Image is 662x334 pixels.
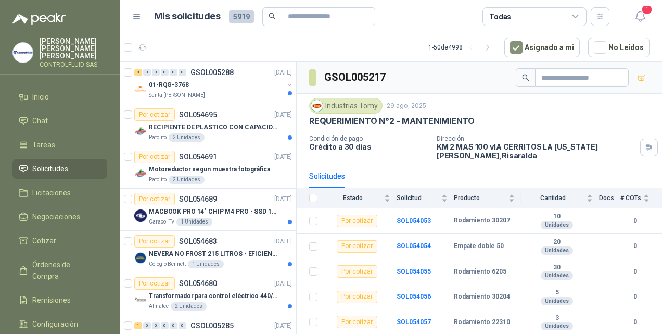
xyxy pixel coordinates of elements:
[179,111,217,118] p: SOL054695
[134,125,147,138] img: Company Logo
[134,167,147,180] img: Company Logo
[170,322,177,329] div: 0
[12,13,66,25] img: Logo peakr
[161,322,169,329] div: 0
[179,153,217,160] p: SOL054691
[32,318,78,330] span: Configuración
[588,38,650,57] button: No Leídos
[179,280,217,287] p: SOL054680
[620,216,650,226] b: 0
[161,69,169,76] div: 0
[32,294,71,306] span: Remisiones
[12,87,107,107] a: Inicio
[641,5,653,15] span: 1
[541,271,573,280] div: Unidades
[631,7,650,26] button: 1
[454,293,510,301] b: Rodamiento 30204
[149,91,205,100] p: Santa [PERSON_NAME]
[274,110,292,120] p: [DATE]
[397,268,431,275] b: SOL054055
[134,252,147,264] img: Company Logo
[620,267,650,277] b: 0
[454,242,504,251] b: Empate doble 50
[149,176,167,184] p: Patojito
[454,318,510,327] b: Rodamiento 22310
[324,188,397,208] th: Estado
[179,238,217,245] p: SOL054683
[521,213,593,221] b: 10
[309,142,428,151] p: Crédito a 30 días
[437,135,636,142] p: Dirección
[522,74,529,81] span: search
[274,194,292,204] p: [DATE]
[397,318,431,326] b: SOL054057
[454,268,506,276] b: Rodamiento 6205
[120,146,296,189] a: Por cotizarSOL054691[DATE] Company LogoMotoreductor segun muestra fotográficaPatojito2 Unidades
[32,115,48,127] span: Chat
[134,294,147,306] img: Company Logo
[149,302,169,311] p: Almatec
[620,241,650,251] b: 0
[541,297,573,305] div: Unidades
[32,187,71,199] span: Licitaciones
[149,218,174,226] p: Caracol TV
[171,302,207,311] div: 2 Unidades
[521,188,599,208] th: Cantidad
[521,264,593,272] b: 30
[504,38,580,57] button: Asignado a mi
[454,188,521,208] th: Producto
[32,91,49,103] span: Inicio
[437,142,636,160] p: KM 2 MAS 100 vIA CERRITOS LA [US_STATE] [PERSON_NAME] , Risaralda
[149,133,167,142] p: Patojito
[521,289,593,297] b: 5
[179,322,186,329] div: 0
[397,188,454,208] th: Solicitud
[32,235,56,246] span: Cotizar
[40,38,107,59] p: [PERSON_NAME] [PERSON_NAME] [PERSON_NAME]
[12,111,107,131] a: Chat
[12,231,107,251] a: Cotizar
[489,11,511,22] div: Todas
[12,255,107,286] a: Órdenes de Compra
[541,246,573,255] div: Unidades
[620,188,662,208] th: # COTs
[32,139,55,151] span: Tareas
[309,116,475,127] p: REQUERIMIENTO N°2 - MANTENIMIENTO
[397,217,431,225] a: SOL054053
[397,194,439,202] span: Solicitud
[154,9,221,24] h1: Mis solicitudes
[309,135,428,142] p: Condición de pago
[12,314,107,334] a: Configuración
[599,188,620,208] th: Docs
[428,39,496,56] div: 1 - 50 de 4998
[397,242,431,250] b: SOL054054
[309,98,383,114] div: Industrias Tomy
[274,279,292,289] p: [DATE]
[274,152,292,162] p: [DATE]
[149,291,278,301] p: Transformador para control eléctrico 440/220/110 - 45O VA.
[143,69,151,76] div: 0
[620,194,641,202] span: # COTs
[274,321,292,331] p: [DATE]
[12,183,107,203] a: Licitaciones
[454,217,510,225] b: Rodamiento 30207
[134,69,142,76] div: 3
[274,237,292,246] p: [DATE]
[120,231,296,273] a: Por cotizarSOL054683[DATE] Company LogoNEVERA NO FROST 215 LITROS - EFICIENCIA ENERGETICA AColegi...
[454,194,506,202] span: Producto
[134,193,175,205] div: Por cotizar
[229,10,254,23] span: 5919
[149,80,189,90] p: 01-RQG-3768
[13,43,33,63] img: Company Logo
[309,170,345,182] div: Solicitudes
[620,317,650,327] b: 0
[269,13,276,20] span: search
[134,83,147,95] img: Company Logo
[152,69,160,76] div: 0
[134,277,175,290] div: Por cotizar
[190,322,234,329] p: GSOL005285
[32,211,80,222] span: Negociaciones
[337,265,377,278] div: Por cotizar
[541,322,573,330] div: Unidades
